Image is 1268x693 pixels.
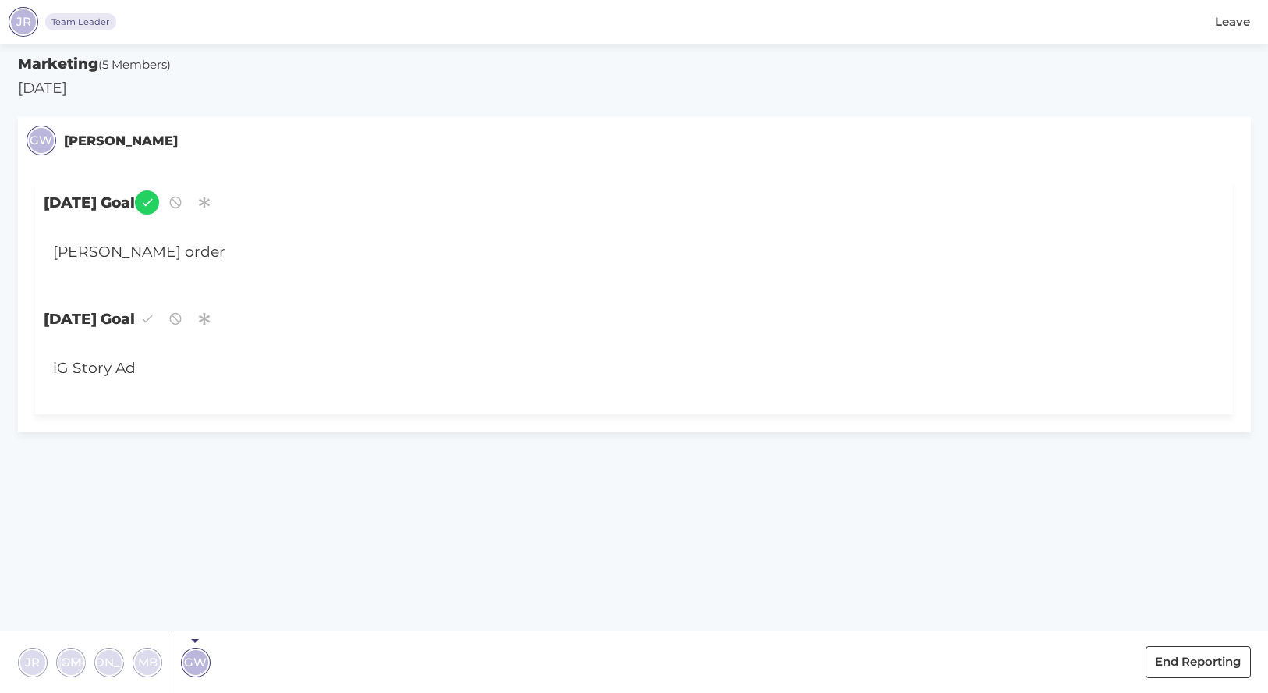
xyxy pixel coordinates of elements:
[35,182,1233,223] span: [DATE] Goal
[184,653,207,671] span: GW
[18,53,1251,75] h5: Marketing
[44,233,1125,272] div: [PERSON_NAME] order
[138,653,158,671] span: MB
[98,57,171,72] span: (5 Members)
[1215,13,1250,31] span: Leave
[18,77,1251,99] p: [DATE]
[16,13,31,31] span: JR
[58,653,161,671] span: [PERSON_NAME]
[1146,646,1251,678] button: End Reporting
[64,131,178,151] small: [PERSON_NAME]
[1205,6,1259,38] button: Leave
[51,16,110,29] span: Team Leader
[1155,653,1241,671] span: End Reporting
[30,132,52,150] span: GW
[44,349,1125,389] div: iG Story Ad
[25,653,40,671] span: JR
[35,298,1233,339] span: [DATE] Goal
